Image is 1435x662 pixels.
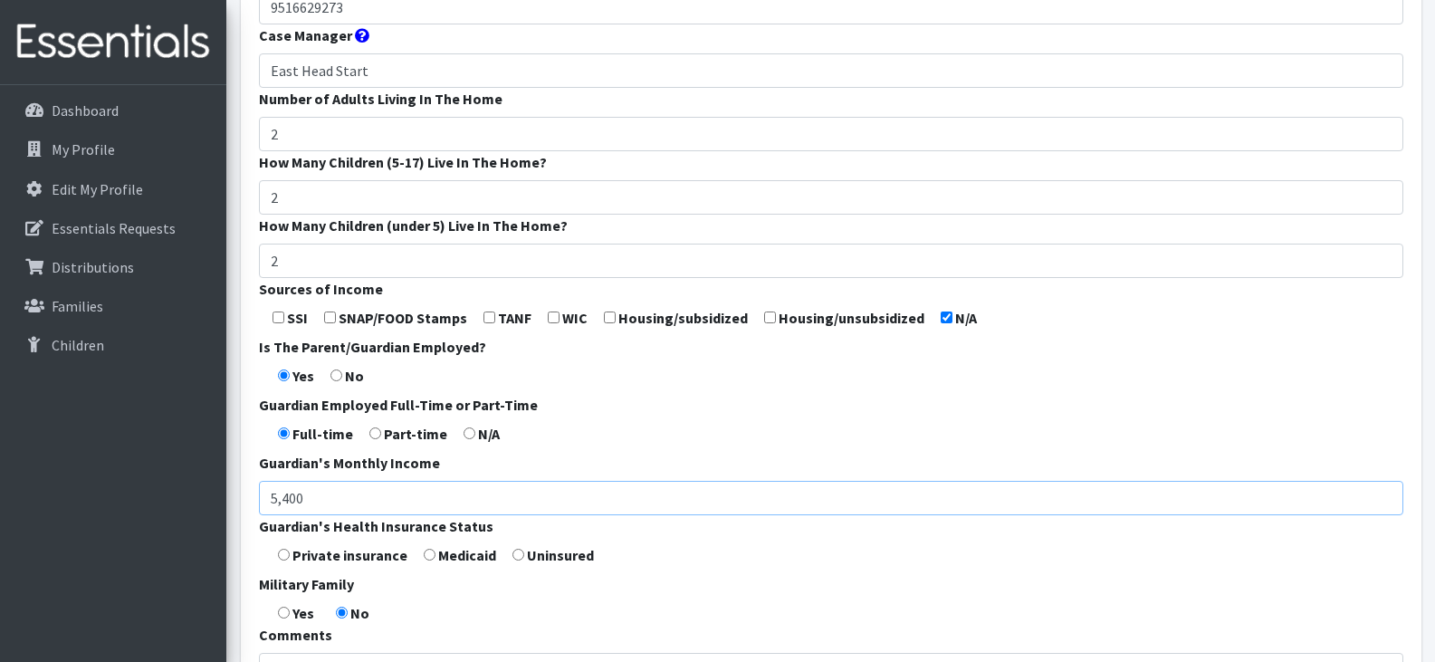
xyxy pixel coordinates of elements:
p: Families [52,297,103,315]
a: My Profile [7,131,219,168]
label: How Many Children (under 5) Live In The Home? [259,215,568,236]
label: Guardian's Monthly Income [259,452,440,474]
label: TANF [498,307,531,329]
strong: No [350,604,369,622]
label: N/A [955,307,977,329]
a: Distributions [7,249,219,285]
img: HumanEssentials [7,12,219,72]
label: N/A [478,423,500,445]
a: Dashboard [7,92,219,129]
label: No [345,365,364,387]
a: Families [7,288,219,324]
label: WIC [562,307,588,329]
label: SSI [287,307,308,329]
p: Dashboard [52,101,119,120]
label: Guardian Employed Full-Time or Part-Time [259,394,538,416]
p: Edit My Profile [52,180,143,198]
label: Part-time [384,423,447,445]
label: Medicaid [438,544,496,566]
label: Private insurance [292,544,407,566]
label: Comments [259,624,332,646]
label: Military Family [259,573,354,595]
label: Is The Parent/Guardian Employed? [259,336,486,358]
a: Children [7,327,219,363]
label: Uninsured [527,544,594,566]
p: Essentials Requests [52,219,176,237]
label: Full-time [292,423,353,445]
label: Housing/subsidized [618,307,748,329]
label: How Many Children (5-17) Live In The Home? [259,151,547,173]
label: Case Manager [259,24,352,46]
p: Children [52,336,104,354]
i: Person at the agency who is assigned to this family. [355,28,369,43]
strong: Yes [292,604,314,622]
p: Distributions [52,258,134,276]
label: Sources of Income [259,278,383,300]
label: Number of Adults Living In The Home [259,88,502,110]
label: Yes [292,365,314,387]
a: Edit My Profile [7,171,219,207]
a: Essentials Requests [7,210,219,246]
label: SNAP/FOOD Stamps [339,307,467,329]
label: Guardian's Health Insurance Status [259,515,493,537]
label: Housing/unsubsidized [779,307,924,329]
p: My Profile [52,140,115,158]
